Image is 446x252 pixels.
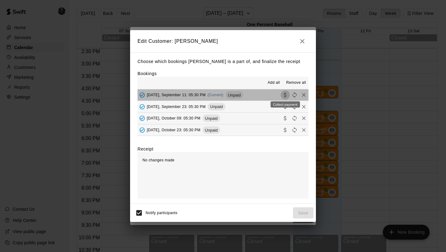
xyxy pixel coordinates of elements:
[299,104,308,109] span: Remove
[203,116,220,121] span: Unpaid
[147,93,206,97] span: [DATE], September 11: 05:30 PM
[138,114,147,123] button: Added - Collect Payment
[299,128,308,132] span: Remove
[281,116,290,120] span: Collect payment
[138,101,308,112] button: Added - Collect Payment[DATE], September 23: 05:30 PMUnpaidCollect paymentRescheduleRemove
[147,116,200,120] span: [DATE], October 09: 05:30 PM
[268,80,280,86] span: Add all
[290,128,299,132] span: Reschedule
[286,80,306,86] span: Remove all
[284,78,308,88] button: Remove all
[290,92,299,97] span: Reschedule
[299,92,308,97] span: Remove
[146,211,177,215] span: Notify participants
[290,104,299,109] span: Reschedule
[138,146,153,152] label: Receipt
[281,128,290,132] span: Collect payment
[203,128,220,133] span: Unpaid
[138,71,157,76] label: Bookings
[138,89,308,101] button: Added - Collect Payment[DATE], September 11: 05:30 PM(Current)UnpaidCollect paymentRescheduleRemove
[138,113,308,124] button: Added - Collect Payment[DATE], October 09: 05:30 PMUnpaidCollect paymentRescheduleRemove
[225,93,243,97] span: Unpaid
[142,158,174,162] span: No changes made
[147,104,206,109] span: [DATE], September 23: 05:30 PM
[281,92,290,97] span: Collect payment
[147,128,200,132] span: [DATE], October 23: 05:30 PM
[208,93,224,97] span: (Current)
[138,124,308,136] button: Added - Collect Payment[DATE], October 23: 05:30 PMUnpaidCollect paymentRescheduleRemove
[130,30,316,52] h2: Edit Customer: [PERSON_NAME]
[271,101,300,108] div: Collect payment
[138,90,147,100] button: Added - Collect Payment
[290,116,299,120] span: Reschedule
[281,104,290,109] span: Collect payment
[138,102,147,111] button: Added - Collect Payment
[138,125,147,135] button: Added - Collect Payment
[299,116,308,120] span: Remove
[138,58,308,65] p: Choose which bookings [PERSON_NAME] is a part of, and finalize the receipt
[208,104,225,109] span: Unpaid
[264,78,284,88] button: Add all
